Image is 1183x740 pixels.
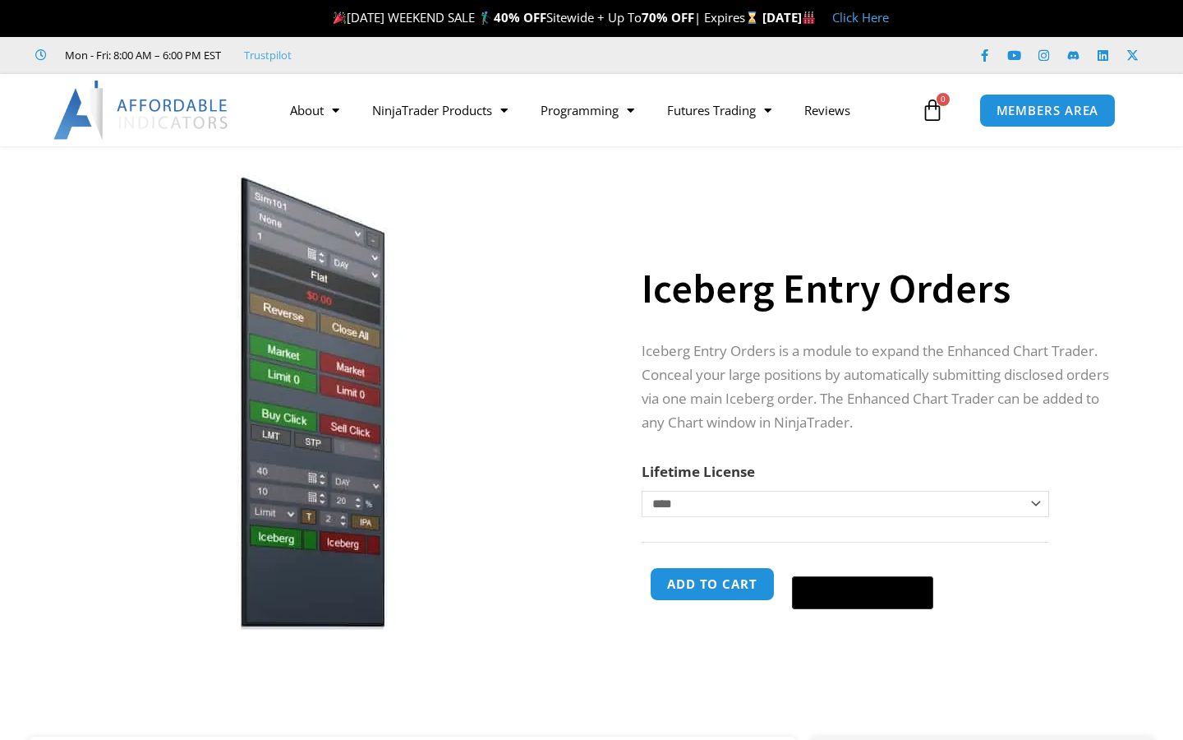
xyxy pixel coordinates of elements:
[803,12,815,24] img: 🏭
[274,91,917,129] nav: Menu
[642,462,755,481] label: Lifetime License
[832,9,889,25] a: Click Here
[896,86,969,134] a: 0
[792,576,933,609] button: Buy with GPay
[650,567,775,601] button: Add to cart
[642,340,1121,435] p: Iceberg Entry Orders is a module to expand the Enhanced Chart Trader. Conceal your large position...
[642,9,694,25] strong: 70% OFF
[979,94,1116,127] a: MEMBERS AREA
[329,9,762,25] span: [DATE] WEEKEND SALE 🏌️‍♂️ Sitewide + Up To | Expires
[642,260,1121,317] h1: Iceberg Entry Orders
[61,45,221,65] span: Mon - Fri: 8:00 AM – 6:00 PM EST
[524,91,651,129] a: Programming
[53,81,230,140] img: LogoAI | Affordable Indicators – NinjaTrader
[274,91,356,129] a: About
[762,9,816,25] strong: [DATE]
[356,91,524,129] a: NinjaTrader Products
[244,45,292,65] a: Trustpilot
[937,93,950,106] span: 0
[997,104,1099,117] span: MEMBERS AREA
[494,9,546,25] strong: 40% OFF
[651,91,788,129] a: Futures Trading
[789,565,937,567] iframe: Secure payment input frame
[334,12,346,24] img: 🎉
[746,12,758,24] img: ⌛
[53,175,581,630] img: IceBergEntryOrders | Affordable Indicators – NinjaTrader
[788,91,867,129] a: Reviews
